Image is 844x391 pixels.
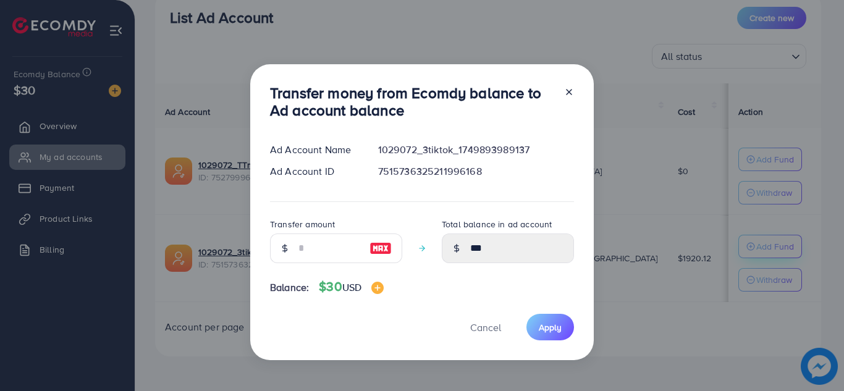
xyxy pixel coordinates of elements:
[369,241,392,256] img: image
[368,143,584,157] div: 1029072_3tiktok_1749893989137
[270,280,309,295] span: Balance:
[539,321,562,334] span: Apply
[270,218,335,230] label: Transfer amount
[470,321,501,334] span: Cancel
[270,84,554,120] h3: Transfer money from Ecomdy balance to Ad account balance
[526,314,574,340] button: Apply
[371,282,384,294] img: image
[442,218,552,230] label: Total balance in ad account
[455,314,517,340] button: Cancel
[342,280,361,294] span: USD
[260,143,368,157] div: Ad Account Name
[319,279,384,295] h4: $30
[260,164,368,179] div: Ad Account ID
[368,164,584,179] div: 7515736325211996168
